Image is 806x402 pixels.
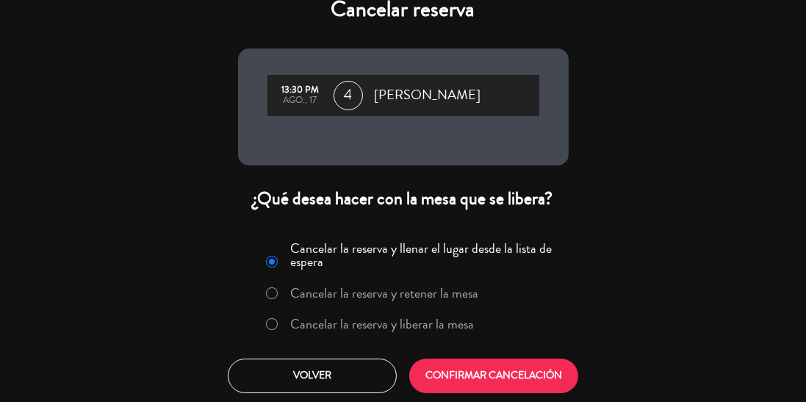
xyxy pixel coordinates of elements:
div: ago., 17 [275,96,326,106]
div: 13:30 PM [275,85,326,96]
label: Cancelar la reserva y llenar el lugar desde la lista de espera [290,242,559,268]
label: Cancelar la reserva y liberar la mesa [290,317,474,331]
button: CONFIRMAR CANCELACIÓN [409,359,578,393]
button: Volver [228,359,397,393]
div: ¿Qué desea hacer con la mesa que se libera? [238,187,569,210]
span: 4 [334,81,363,110]
label: Cancelar la reserva y retener la mesa [290,287,478,300]
span: [PERSON_NAME] [375,85,481,107]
